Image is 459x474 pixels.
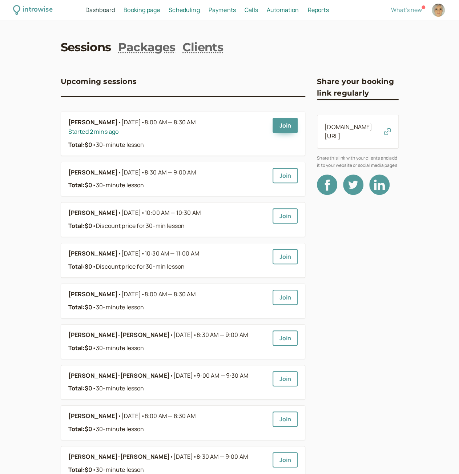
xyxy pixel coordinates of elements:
[145,118,196,126] span: 8:00 AM — 8:30 AM
[173,452,248,462] span: [DATE]
[68,249,267,272] a: [PERSON_NAME]•[DATE]•10:30 AM — 11:00 AMTotal:$0•Discount price for 30-min lesson
[68,208,118,218] b: [PERSON_NAME]
[193,453,197,461] span: •
[61,39,111,56] a: Sessions
[197,453,248,461] span: 8:30 AM — 9:00 AM
[92,466,96,474] span: •
[307,6,329,14] span: Reports
[267,6,299,14] span: Automation
[68,384,92,392] strong: Total: $0
[121,168,196,177] span: [DATE]
[68,330,170,340] b: [PERSON_NAME]-[PERSON_NAME]
[317,154,399,169] span: Share this link with your clients and add it to your website or social media pages
[273,168,298,183] a: Join
[141,118,145,126] span: •
[68,330,267,353] a: [PERSON_NAME]-[PERSON_NAME]•[DATE]•8:30 AM — 9:00 AMTotal:$0•30-minute lesson
[68,303,92,311] strong: Total: $0
[23,4,52,16] div: introwise
[391,6,422,14] span: What's new
[170,330,173,340] span: •
[68,127,267,137] div: Started 2 mins ago
[68,425,92,433] strong: Total: $0
[193,371,197,379] span: •
[124,5,160,15] a: Booking page
[124,6,160,14] span: Booking page
[92,262,96,270] span: •
[267,5,299,15] a: Automation
[92,466,144,474] span: 30-minute lesson
[209,5,236,15] a: Payments
[68,168,267,190] a: [PERSON_NAME]•[DATE]•8:30 AM — 9:00 AMTotal:$0•30-minute lesson
[173,371,248,381] span: [DATE]
[317,76,399,99] h3: Share your booking link regularly
[423,439,459,474] div: Chat Widget
[431,3,446,18] a: Account
[325,123,372,140] a: [DOMAIN_NAME][URL]
[68,452,170,462] b: [PERSON_NAME]-[PERSON_NAME]
[92,141,144,149] span: 30-minute lesson
[197,371,248,379] span: 9:00 AM — 9:30 AM
[121,290,196,299] span: [DATE]
[61,76,137,87] h3: Upcoming sessions
[209,6,236,14] span: Payments
[92,384,144,392] span: 30-minute lesson
[92,181,144,189] span: 30-minute lesson
[68,344,92,352] strong: Total: $0
[13,4,53,16] a: introwise
[173,330,248,340] span: [DATE]
[170,371,173,381] span: •
[121,208,201,218] span: [DATE]
[118,411,121,421] span: •
[92,384,96,392] span: •
[118,168,121,177] span: •
[245,5,258,15] a: Calls
[273,452,298,467] a: Join
[273,330,298,346] a: Join
[141,249,145,257] span: •
[273,371,298,386] a: Join
[121,249,199,258] span: [DATE]
[118,249,121,258] span: •
[68,290,118,299] b: [PERSON_NAME]
[85,5,115,15] a: Dashboard
[273,411,298,427] a: Join
[68,411,118,421] b: [PERSON_NAME]
[141,412,145,420] span: •
[169,6,200,14] span: Scheduling
[307,5,329,15] a: Reports
[92,425,144,433] span: 30-minute lesson
[92,425,96,433] span: •
[145,168,196,176] span: 8:30 AM — 9:00 AM
[68,181,92,189] strong: Total: $0
[145,412,196,420] span: 8:00 AM — 8:30 AM
[182,39,223,56] a: Clients
[118,118,121,127] span: •
[169,5,200,15] a: Scheduling
[68,262,92,270] strong: Total: $0
[245,6,258,14] span: Calls
[92,344,96,352] span: •
[145,249,199,257] span: 10:30 AM — 11:00 AM
[193,331,197,339] span: •
[68,466,92,474] strong: Total: $0
[92,222,185,230] span: Discount price for 30-min lesson
[141,168,145,176] span: •
[85,6,115,14] span: Dashboard
[68,249,118,258] b: [PERSON_NAME]
[118,208,121,218] span: •
[118,39,175,56] a: Packages
[92,222,96,230] span: •
[68,141,92,149] strong: Total: $0
[92,181,96,189] span: •
[92,303,96,311] span: •
[68,222,92,230] strong: Total: $0
[145,290,196,298] span: 8:00 AM — 8:30 AM
[68,371,170,381] b: [PERSON_NAME]-[PERSON_NAME]
[68,168,118,177] b: [PERSON_NAME]
[391,7,422,13] button: What's new
[68,371,267,394] a: [PERSON_NAME]-[PERSON_NAME]•[DATE]•9:00 AM — 9:30 AMTotal:$0•30-minute lesson
[273,118,298,133] a: Join
[273,208,298,224] a: Join
[273,249,298,264] a: Join
[121,411,196,421] span: [DATE]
